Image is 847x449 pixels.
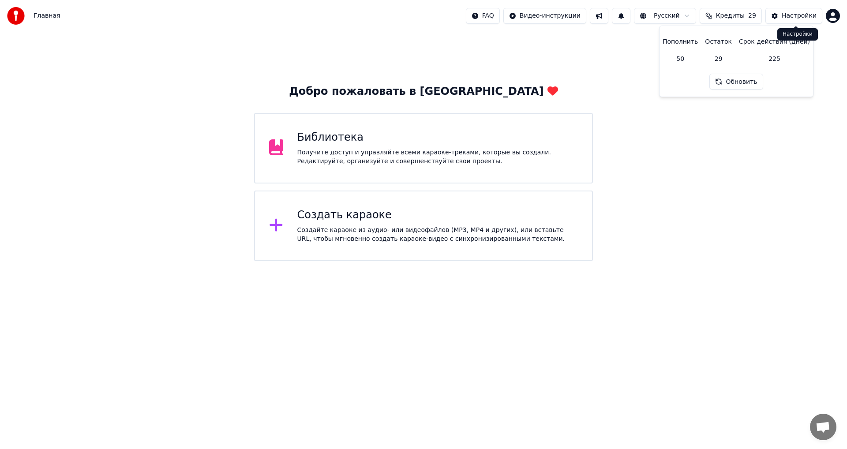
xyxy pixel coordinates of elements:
div: Настройки [782,11,817,20]
div: Библиотека [297,131,578,145]
th: Срок действия (дней) [735,33,813,51]
div: Добро пожаловать в [GEOGRAPHIC_DATA] [289,85,558,99]
button: FAQ [466,8,500,24]
span: 29 [748,11,756,20]
td: 29 [701,51,735,67]
td: 50 [659,51,701,67]
button: Видео-инструкции [503,8,586,24]
div: Создайте караоке из аудио- или видеофайлов (MP3, MP4 и других), или вставьте URL, чтобы мгновенно... [297,226,578,243]
img: youka [7,7,25,25]
nav: breadcrumb [34,11,60,20]
div: Получите доступ и управляйте всеми караоке-треками, которые вы создали. Редактируйте, организуйте... [297,148,578,166]
span: Кредиты [716,11,745,20]
button: Настройки [765,8,822,24]
td: 225 [735,51,813,67]
span: Главная [34,11,60,20]
div: Создать караоке [297,208,578,222]
button: Обновить [709,74,763,90]
div: Открытый чат [810,414,836,440]
div: Настройки [777,28,818,41]
th: Остаток [701,33,735,51]
button: Кредиты29 [700,8,762,24]
th: Пополнить [659,33,701,51]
